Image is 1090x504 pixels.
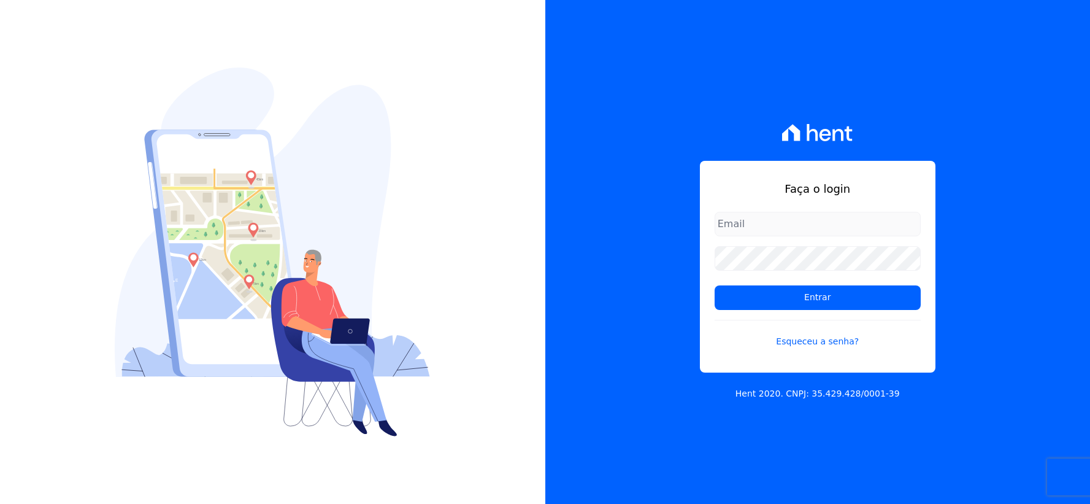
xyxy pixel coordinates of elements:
h1: Faça o login [715,180,921,197]
img: Login [115,68,430,436]
a: Esqueceu a senha? [715,320,921,348]
input: Entrar [715,285,921,310]
p: Hent 2020. CNPJ: 35.429.428/0001-39 [735,387,900,400]
input: Email [715,212,921,236]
